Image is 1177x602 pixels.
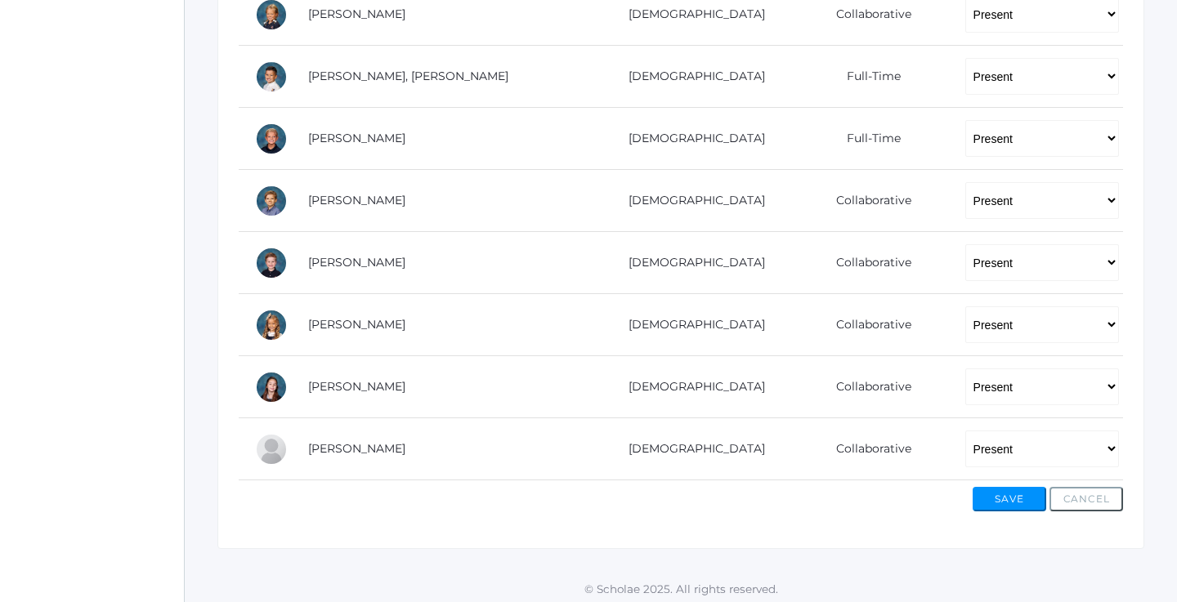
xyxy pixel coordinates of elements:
[308,7,405,21] a: [PERSON_NAME]
[595,418,786,480] td: [DEMOGRAPHIC_DATA]
[255,123,288,155] div: Brooks Roberts
[786,356,949,418] td: Collaborative
[595,46,786,108] td: [DEMOGRAPHIC_DATA]
[595,232,786,294] td: [DEMOGRAPHIC_DATA]
[185,581,1177,597] p: © Scholae 2025. All rights reserved.
[786,170,949,232] td: Collaborative
[595,108,786,170] td: [DEMOGRAPHIC_DATA]
[255,309,288,341] div: Faye Thompson
[255,247,288,279] div: Theodore Smith
[308,441,405,456] a: [PERSON_NAME]
[255,60,288,93] div: Cooper Reyes
[595,294,786,356] td: [DEMOGRAPHIC_DATA]
[308,69,508,83] a: [PERSON_NAME], [PERSON_NAME]
[973,487,1046,511] button: Save
[595,170,786,232] td: [DEMOGRAPHIC_DATA]
[308,317,405,332] a: [PERSON_NAME]
[1049,487,1123,511] button: Cancel
[308,131,405,145] a: [PERSON_NAME]
[255,371,288,404] div: Remmie Tourje
[255,433,288,466] div: Mary Wallock
[786,46,949,108] td: Full-Time
[308,255,405,270] a: [PERSON_NAME]
[308,193,405,207] a: [PERSON_NAME]
[786,294,949,356] td: Collaborative
[308,379,405,394] a: [PERSON_NAME]
[255,185,288,217] div: Noah Smith
[786,418,949,480] td: Collaborative
[595,356,786,418] td: [DEMOGRAPHIC_DATA]
[786,232,949,294] td: Collaborative
[786,108,949,170] td: Full-Time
